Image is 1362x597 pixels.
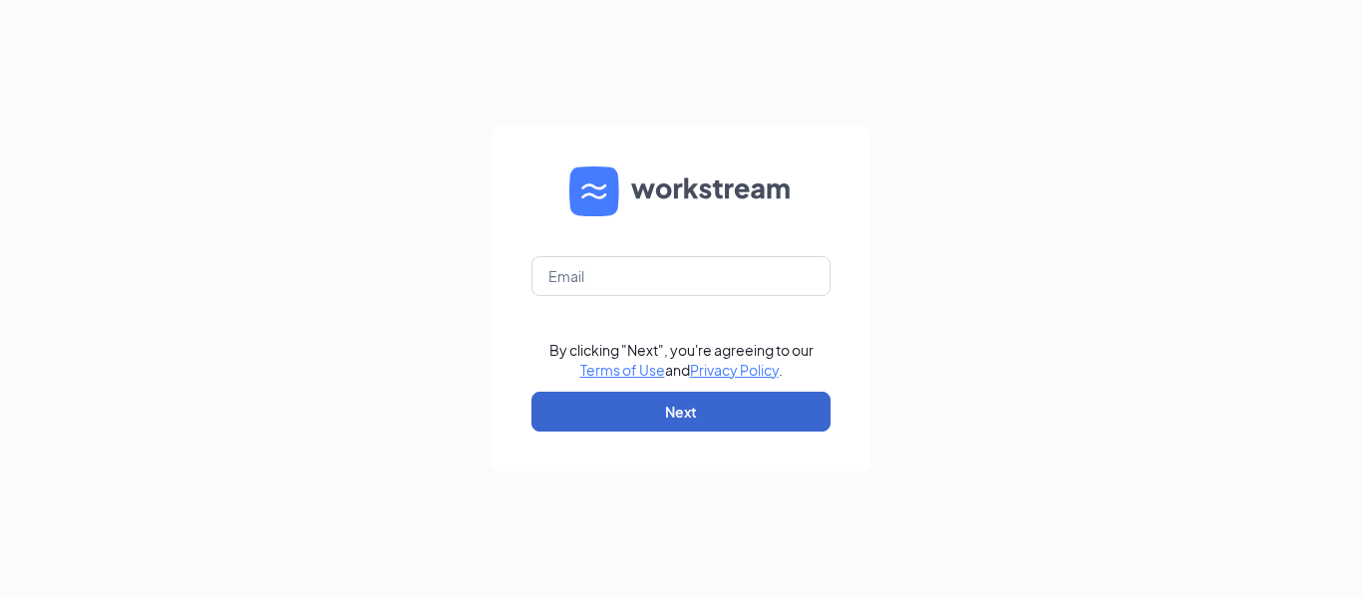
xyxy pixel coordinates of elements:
[690,361,779,379] a: Privacy Policy
[549,340,814,380] div: By clicking "Next", you're agreeing to our and .
[580,361,665,379] a: Terms of Use
[531,256,831,296] input: Email
[569,166,793,216] img: WS logo and Workstream text
[531,392,831,432] button: Next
